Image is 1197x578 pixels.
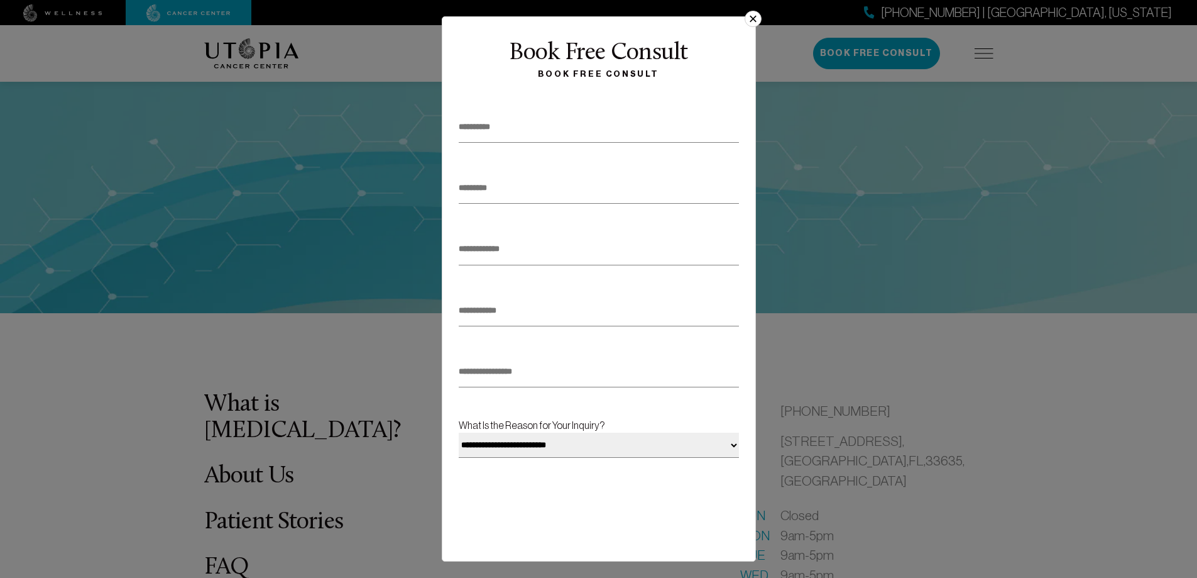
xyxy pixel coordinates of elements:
[459,433,739,458] select: What Is the Reason for Your Inquiry?
[459,488,648,536] iframe: Widget containing checkbox for hCaptcha security challenge
[456,67,742,82] div: Book Free Consult
[459,418,739,478] label: What Is the Reason for Your Inquiry?
[745,11,761,27] button: ×
[456,40,742,67] div: Book Free Consult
